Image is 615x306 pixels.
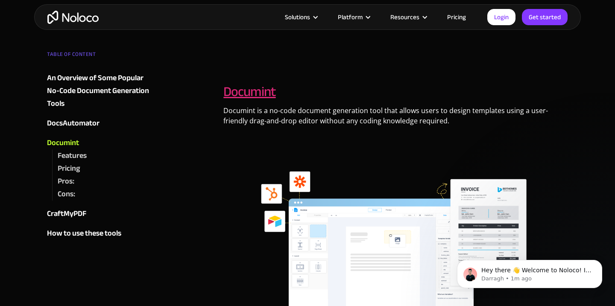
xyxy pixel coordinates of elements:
a: home [47,11,99,24]
div: Cons: [58,188,75,201]
a: Pricing [436,12,477,23]
a: Pros: [58,175,150,188]
a: How to use these tools [47,227,150,240]
div: Documint [47,137,79,149]
iframe: Intercom notifications message [444,242,615,302]
div: CraftMyPDF [47,207,86,220]
p: ‍ [223,46,568,63]
a: CraftMyPDF [47,207,150,220]
a: Features [58,149,150,162]
p: ‍ [223,137,568,153]
a: Login [487,9,515,25]
div: Pros: [58,175,74,188]
a: An Overview of Some Popular No-Code Document Generation Tools [47,72,150,110]
a: Documint [223,79,275,105]
div: Pricing [58,162,80,175]
div: Solutions [285,12,310,23]
p: Documint is a no-code document generation tool that allows users to design templates using a user... [223,105,568,132]
div: Platform [338,12,363,23]
a: Get started [522,9,568,25]
div: Resources [380,12,436,23]
div: TABLE OF CONTENT [47,48,150,65]
a: DocsAutomator [47,117,150,130]
div: How to use these tools [47,227,121,240]
div: Resources [390,12,419,23]
a: Cons: [58,188,150,201]
a: Pricing [58,162,150,175]
a: Documint [47,137,150,149]
div: DocsAutomator [47,117,100,130]
div: Platform [327,12,380,23]
div: Solutions [274,12,327,23]
div: Features [58,149,87,162]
